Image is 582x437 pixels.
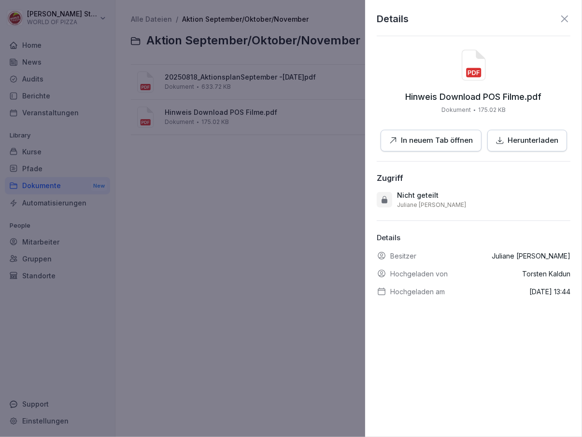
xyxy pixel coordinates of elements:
p: [DATE] 13:44 [529,287,570,297]
p: Hinweis Download POS Filme.pdf [406,92,542,102]
p: Nicht geteilt [397,191,439,200]
p: Juliane [PERSON_NAME] [397,201,466,209]
div: Zugriff [377,173,403,183]
p: In neuem Tab öffnen [401,135,473,146]
p: 175.02 KB [478,106,506,114]
p: Besitzer [390,251,416,261]
button: In neuem Tab öffnen [381,130,482,151]
p: Dokument [441,106,471,114]
p: Herunterladen [508,135,559,146]
p: Torsten Kaldun [522,269,570,279]
p: Details [377,232,570,244]
p: Juliane [PERSON_NAME] [492,251,570,261]
button: Herunterladen [487,130,567,151]
p: Hochgeladen von [390,269,448,279]
p: Details [377,12,409,26]
p: Hochgeladen am [390,287,445,297]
